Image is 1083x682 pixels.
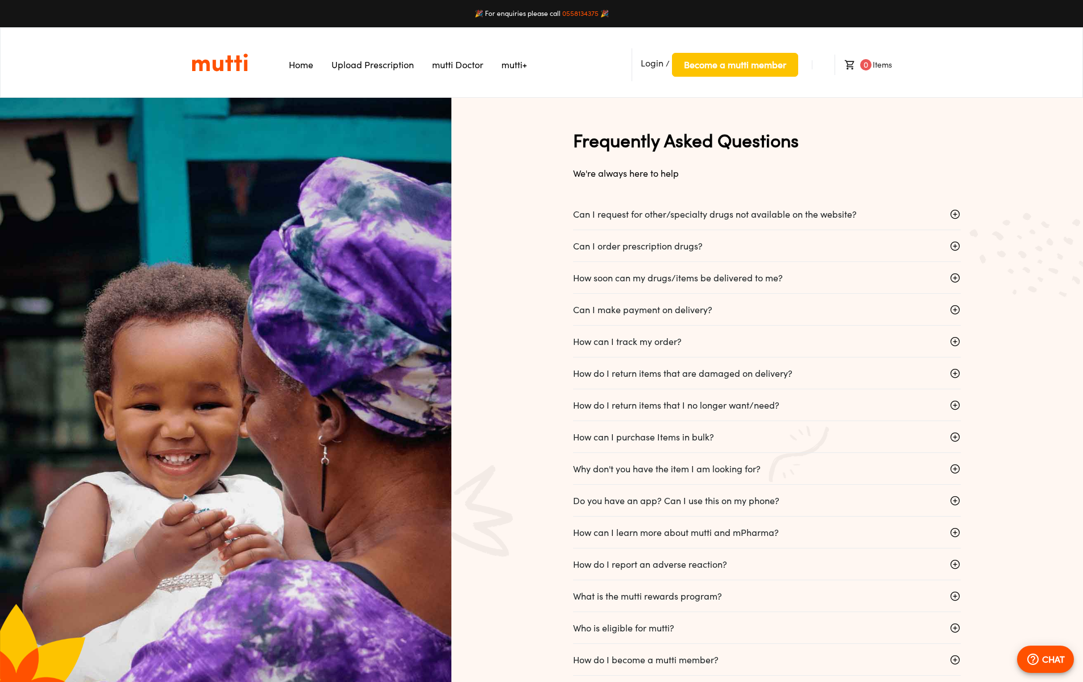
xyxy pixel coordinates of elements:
[573,558,727,571] p: How do I report an adverse reaction?
[573,453,961,485] div: Why don't you have the item I am looking for?
[573,335,682,348] p: How can I track my order?
[573,548,961,580] div: How do I report an adverse reaction?
[573,389,961,421] div: How do I return items that I no longer want/need?
[573,421,961,453] div: How can I purchase Items in bulk?
[573,198,961,230] div: Can I request for other/specialty drugs not available on the website?
[573,430,714,444] p: How can I purchase Items in bulk?
[573,357,961,389] div: How do I return items that are damaged on delivery?
[573,462,761,476] p: Why don't you have the item I am looking for?
[641,57,663,69] span: Login
[573,653,719,667] p: How do I become a mutti member?
[573,644,961,676] div: How do I become a mutti member?
[573,580,961,612] div: What is the mutti rewards program?
[573,262,961,294] div: How soon can my drugs/items be delivered to me?
[573,128,961,154] h1: Frequently Asked Questions
[573,239,703,253] p: Can I order prescription drugs?
[1017,646,1074,673] button: CHAT
[573,612,961,644] div: Who is eligible for mutti?
[573,167,961,180] p: We're always here to help
[573,230,961,262] div: Can I order prescription drugs?
[573,303,712,317] p: Can I make payment on delivery?
[289,59,313,70] a: Navigates to Home Page
[573,271,783,285] p: How soon can my drugs/items be delivered to me?
[672,53,798,77] button: Become a mutti member
[192,53,248,72] a: Link on the logo navigates to HomePage
[573,494,779,508] p: Do you have an app? Can I use this on my phone?
[501,59,527,70] a: Navigates to mutti+ page
[632,48,798,81] li: /
[573,326,961,357] div: How can I track my order?
[432,59,483,70] a: Navigates to mutti doctor website
[573,294,961,326] div: Can I make payment on delivery?
[573,526,779,539] p: How can I learn more about mutti and mPharma?
[835,55,891,75] li: Items
[1042,652,1065,666] p: CHAT
[684,57,786,73] span: Become a mutti member
[573,621,674,635] p: Who is eligible for mutti?
[573,207,857,221] p: Can I request for other/specialty drugs not available on the website?
[562,9,599,18] a: 0558134375
[573,367,792,380] p: How do I return items that are damaged on delivery?
[192,53,248,72] img: Logo
[573,589,722,603] p: What is the mutti rewards program?
[573,485,961,517] div: Do you have an app? Can I use this on my phone?
[573,517,961,548] div: How can I learn more about mutti and mPharma?
[860,59,872,70] span: 0
[331,59,414,70] a: Navigates to Prescription Upload Page
[573,398,779,412] p: How do I return items that I no longer want/need?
